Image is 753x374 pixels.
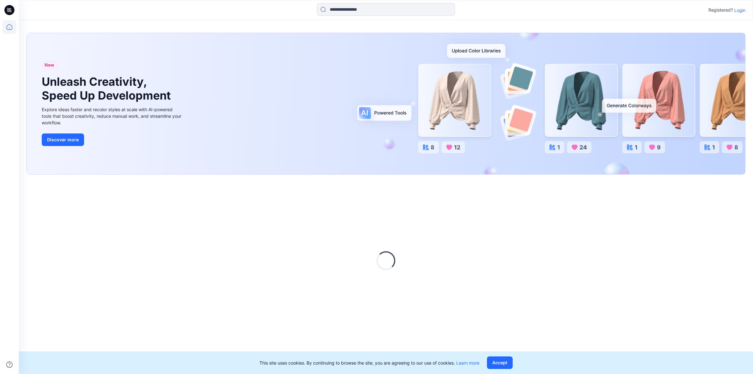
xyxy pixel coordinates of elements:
[42,133,84,146] button: Discover more
[42,106,183,126] div: Explore ideas faster and recolor styles at scale with AI-powered tools that boost creativity, red...
[42,133,183,146] a: Discover more
[42,75,174,102] h1: Unleash Creativity, Speed Up Development
[487,356,513,369] button: Accept
[45,61,54,69] span: New
[734,7,745,14] p: Login
[456,360,479,366] a: Learn more
[259,360,479,366] p: This site uses cookies. By continuing to browse the site, you are agreeing to our use of cookies.
[708,6,733,14] p: Registered?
